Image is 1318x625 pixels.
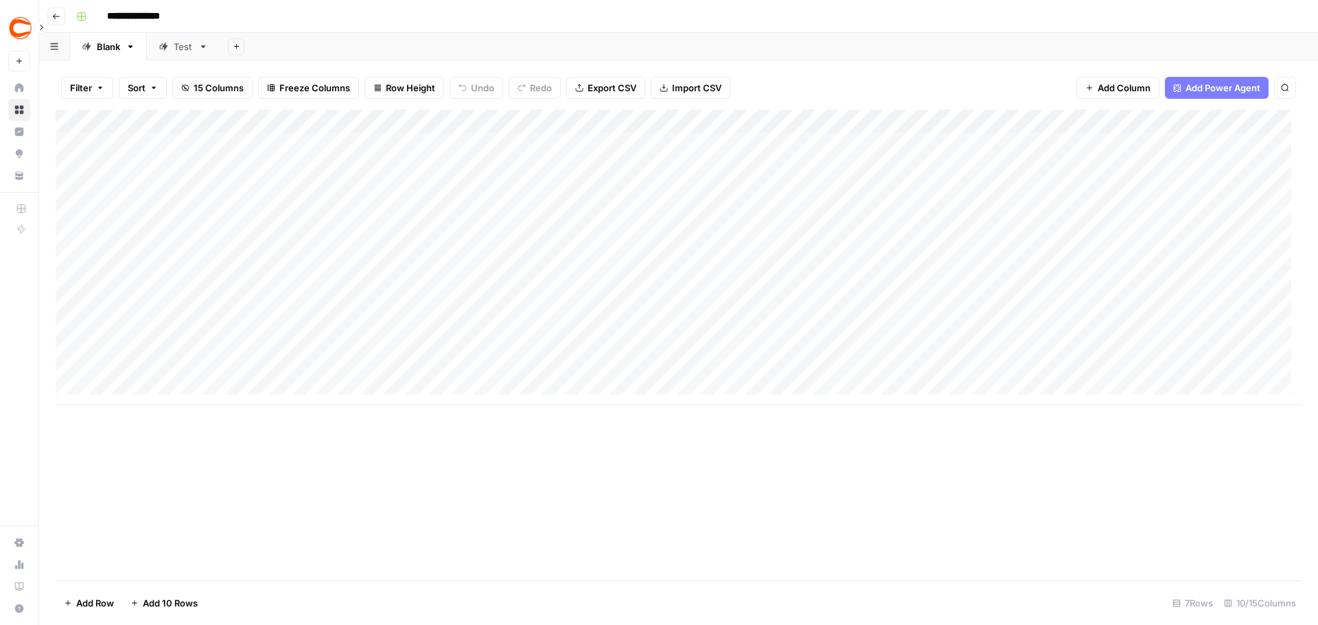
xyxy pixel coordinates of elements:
button: Workspace: Covers [8,11,30,45]
button: Add Row [56,592,122,614]
a: Usage [8,554,30,576]
span: Export CSV [588,81,636,95]
div: 7 Rows [1167,592,1218,614]
span: 15 Columns [194,81,244,95]
a: Test [147,33,220,60]
button: Freeze Columns [258,77,359,99]
button: Filter [61,77,113,99]
button: Add 10 Rows [122,592,206,614]
a: Settings [8,532,30,554]
span: Sort [128,81,146,95]
a: Home [8,77,30,99]
div: Blank [97,40,120,54]
span: Freeze Columns [279,81,350,95]
button: Export CSV [566,77,645,99]
a: Learning Hub [8,576,30,598]
button: Sort [119,77,167,99]
button: Import CSV [651,77,730,99]
div: 10/15 Columns [1218,592,1302,614]
button: 15 Columns [172,77,253,99]
button: Row Height [365,77,444,99]
span: Import CSV [672,81,721,95]
span: Add Power Agent [1186,81,1260,95]
a: Insights [8,121,30,143]
img: Covers Logo [8,16,33,40]
span: Redo [530,81,552,95]
button: Redo [509,77,561,99]
a: Your Data [8,165,30,187]
a: Opportunities [8,143,30,165]
span: Add 10 Rows [143,596,198,610]
button: Help + Support [8,598,30,620]
a: Blank [70,33,147,60]
span: Undo [471,81,494,95]
a: Browse [8,99,30,121]
span: Add Column [1098,81,1151,95]
button: Undo [450,77,503,99]
span: Filter [70,81,92,95]
span: Add Row [76,596,114,610]
button: Add Power Agent [1165,77,1269,99]
span: Row Height [386,81,435,95]
button: Add Column [1076,77,1159,99]
div: Test [174,40,193,54]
